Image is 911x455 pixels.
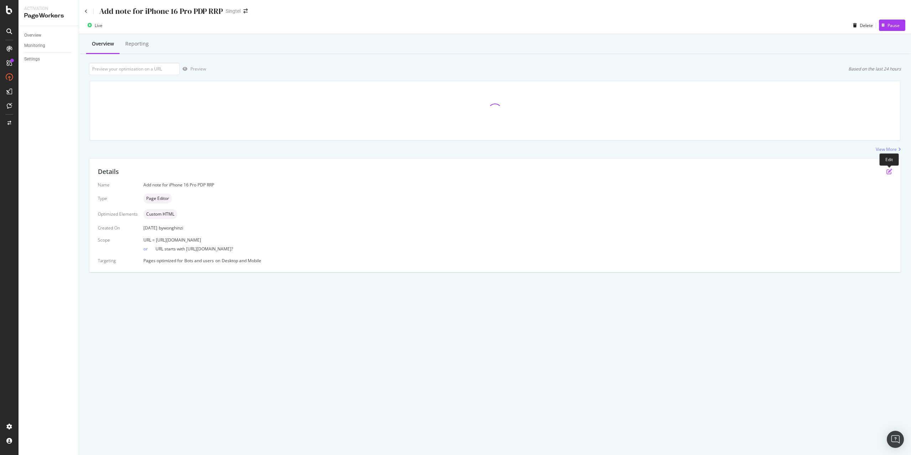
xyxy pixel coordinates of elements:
[143,246,156,252] div: or
[848,66,901,72] div: Based on the last 24 hours
[879,20,905,31] button: Pause
[876,146,901,152] a: View More
[143,258,892,264] div: Pages optimized for on
[879,153,899,166] div: Edit
[24,42,74,49] a: Monitoring
[85,9,88,14] a: Click to go back
[24,55,74,63] a: Settings
[98,195,138,201] div: Type
[24,12,73,20] div: PageWorkers
[24,6,73,12] div: Activation
[98,182,138,188] div: Name
[888,22,900,28] div: Pause
[24,32,74,39] a: Overview
[143,209,177,219] div: neutral label
[125,40,149,47] div: Reporting
[24,55,40,63] div: Settings
[98,225,138,231] div: Created On
[95,22,102,28] div: Live
[887,431,904,448] div: Open Intercom Messenger
[243,9,248,14] div: arrow-right-arrow-left
[156,246,233,252] span: URL starts with [URL][DOMAIN_NAME]?
[850,20,873,31] button: Delete
[24,42,45,49] div: Monitoring
[146,196,169,201] span: Page Editor
[98,167,119,176] div: Details
[92,40,114,47] div: Overview
[98,258,138,264] div: Targeting
[143,182,892,188] div: Add note for iPhone 16 Pro PDP RRP
[98,211,138,217] div: Optimized Elements
[143,225,892,231] div: [DATE]
[98,237,138,243] div: Scope
[226,7,241,15] div: Singtel
[222,258,261,264] div: Desktop and Mobile
[24,32,41,39] div: Overview
[860,22,873,28] div: Delete
[159,225,183,231] div: by wonghinzi
[184,258,214,264] div: Bots and users
[143,237,201,243] span: URL = [URL][DOMAIN_NAME]
[190,66,206,72] div: Preview
[180,63,206,75] button: Preview
[143,194,172,203] div: neutral label
[886,169,892,174] div: pen-to-square
[876,146,897,152] div: View More
[99,6,223,17] div: Add note for iPhone 16 Pro PDP RRP
[146,212,174,216] span: Custom HTML
[89,63,180,75] input: Preview your optimization on a URL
